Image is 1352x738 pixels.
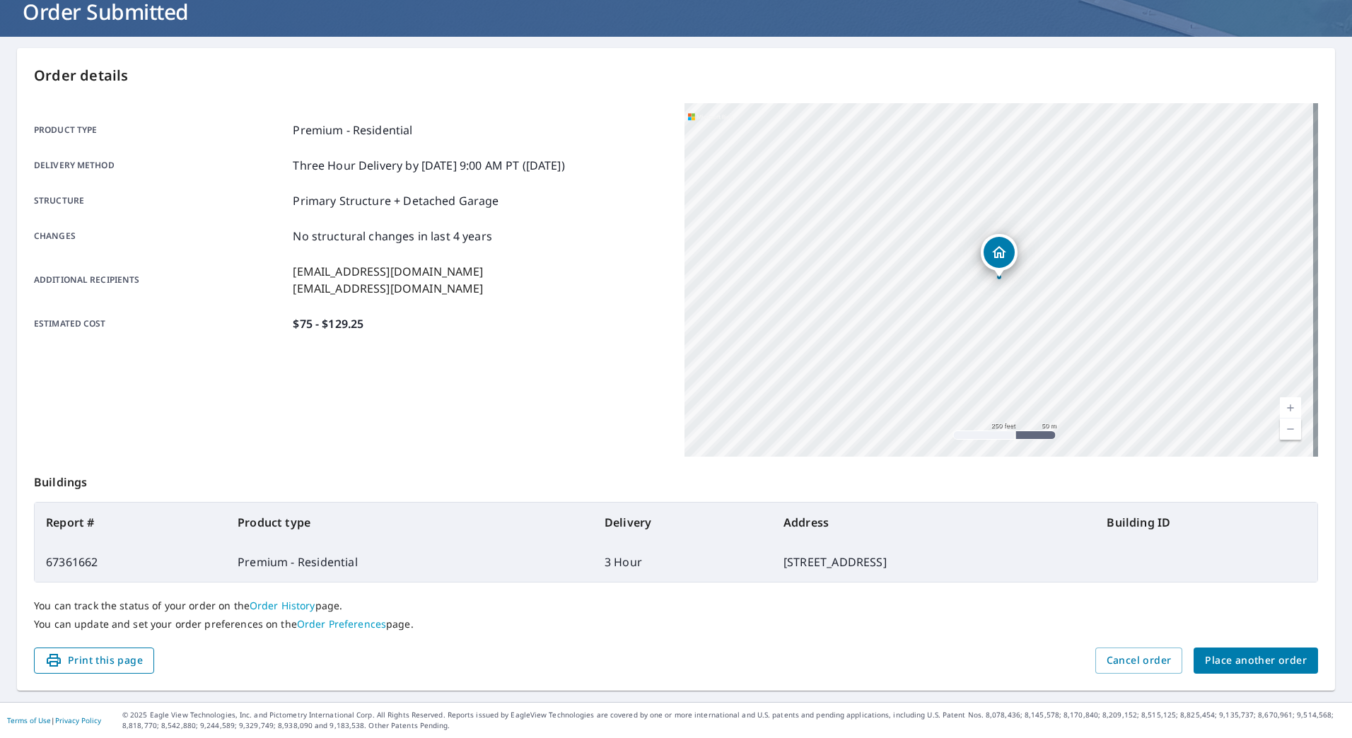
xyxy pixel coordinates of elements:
p: Structure [34,192,287,209]
p: You can update and set your order preferences on the page. [34,618,1318,631]
p: Primary Structure + Detached Garage [293,192,499,209]
th: Report # [35,503,226,542]
td: [STREET_ADDRESS] [772,542,1095,582]
td: Premium - Residential [226,542,593,582]
th: Address [772,503,1095,542]
p: No structural changes in last 4 years [293,228,492,245]
p: Estimated cost [34,315,287,332]
a: Terms of Use [7,715,51,725]
p: [EMAIL_ADDRESS][DOMAIN_NAME] [293,280,483,297]
button: Place another order [1194,648,1318,674]
div: Dropped pin, building 1, Residential property, 129 Walnut St Brookline, MA 02445 [981,234,1018,278]
p: Order details [34,65,1318,86]
button: Print this page [34,648,154,674]
p: [EMAIL_ADDRESS][DOMAIN_NAME] [293,263,483,280]
a: Current Level 17, Zoom Out [1280,418,1301,440]
p: © 2025 Eagle View Technologies, Inc. and Pictometry International Corp. All Rights Reserved. Repo... [122,710,1345,731]
td: 3 Hour [593,542,772,582]
a: Order Preferences [297,617,386,631]
span: Print this page [45,652,143,669]
span: Place another order [1205,652,1307,669]
p: You can track the status of your order on the page. [34,599,1318,612]
button: Cancel order [1095,648,1183,674]
a: Current Level 17, Zoom In [1280,397,1301,418]
p: Three Hour Delivery by [DATE] 9:00 AM PT ([DATE]) [293,157,564,174]
p: Delivery method [34,157,287,174]
th: Product type [226,503,593,542]
th: Building ID [1095,503,1317,542]
a: Privacy Policy [55,715,101,725]
p: Product type [34,122,287,139]
p: Buildings [34,457,1318,502]
p: $75 - $129.25 [293,315,363,332]
td: 67361662 [35,542,226,582]
p: Additional recipients [34,263,287,297]
th: Delivery [593,503,772,542]
p: Premium - Residential [293,122,412,139]
a: Order History [250,599,315,612]
p: | [7,716,101,725]
span: Cancel order [1107,652,1172,669]
p: Changes [34,228,287,245]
